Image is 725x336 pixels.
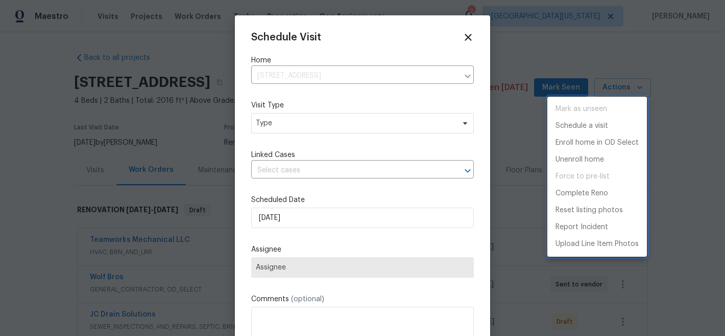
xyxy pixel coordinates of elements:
[555,121,608,131] p: Schedule a visit
[555,154,604,165] p: Unenroll home
[555,205,623,216] p: Reset listing photos
[555,239,639,250] p: Upload Line Item Photos
[555,138,639,148] p: Enroll home in OD Select
[547,168,647,185] span: Setup visit must be completed before moving home to pre-list
[555,188,608,199] p: Complete Reno
[555,222,608,233] p: Report Incident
